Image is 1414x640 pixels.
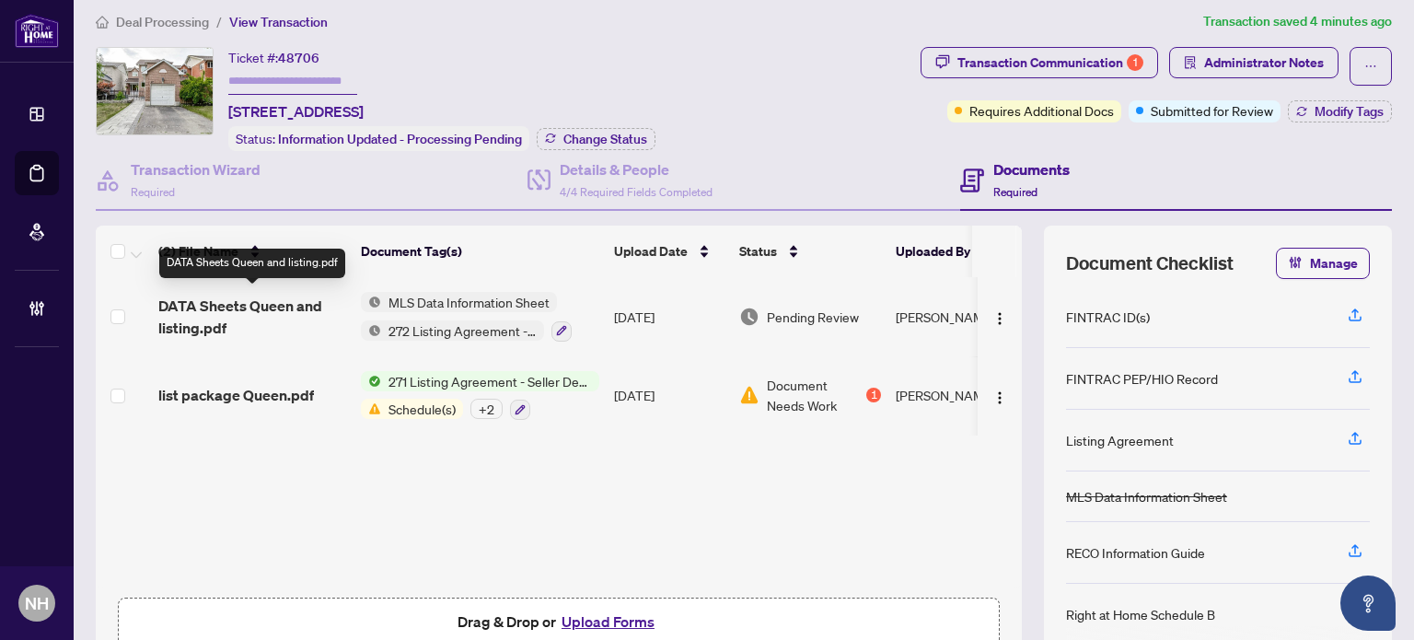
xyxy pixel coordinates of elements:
[361,292,572,342] button: Status IconMLS Data Information SheetStatus Icon272 Listing Agreement - Landlord Designated Repre...
[739,307,759,327] img: Document Status
[993,158,1070,180] h4: Documents
[1127,54,1143,71] div: 1
[888,277,1026,356] td: [PERSON_NAME]
[131,185,175,199] span: Required
[458,610,660,634] span: Drag & Drop or
[97,48,213,134] img: IMG-W12340147_1.jpg
[361,371,381,391] img: Status Icon
[992,390,1007,405] img: Logo
[158,384,314,406] span: list package Queen.pdf
[470,399,503,419] div: + 2
[1066,486,1227,506] div: MLS Data Information Sheet
[361,399,381,419] img: Status Icon
[1184,56,1197,69] span: solution
[563,133,647,145] span: Change Status
[158,295,346,339] span: DATA Sheets Queen and listing.pdf
[1169,47,1339,78] button: Administrator Notes
[560,185,713,199] span: 4/4 Required Fields Completed
[1066,250,1234,276] span: Document Checklist
[25,590,49,616] span: NH
[15,14,59,48] img: logo
[131,158,261,180] h4: Transaction Wizard
[361,371,599,421] button: Status Icon271 Listing Agreement - Seller Designated Representation Agreement Authority to Offer ...
[353,226,607,277] th: Document Tag(s)
[866,388,881,402] div: 1
[228,100,364,122] span: [STREET_ADDRESS]
[607,226,732,277] th: Upload Date
[888,226,1026,277] th: Uploaded By
[361,320,381,341] img: Status Icon
[957,48,1143,77] div: Transaction Communication
[229,14,328,30] span: View Transaction
[159,249,345,278] div: DATA Sheets Queen and listing.pdf
[1066,368,1218,389] div: FINTRAC PEP/HIO Record
[732,226,888,277] th: Status
[1364,60,1377,73] span: ellipsis
[1203,11,1392,32] article: Transaction saved 4 minutes ago
[1066,542,1205,563] div: RECO Information Guide
[739,241,777,262] span: Status
[560,158,713,180] h4: Details & People
[767,307,859,327] span: Pending Review
[381,292,557,312] span: MLS Data Information Sheet
[1315,105,1384,118] span: Modify Tags
[1066,307,1150,327] div: FINTRAC ID(s)
[556,610,660,634] button: Upload Forms
[888,356,1026,436] td: [PERSON_NAME]
[921,47,1158,78] button: Transaction Communication1
[985,302,1014,332] button: Logo
[1151,100,1273,121] span: Submitted for Review
[228,126,529,151] div: Status:
[1066,430,1174,450] div: Listing Agreement
[96,16,109,29] span: home
[1288,100,1392,122] button: Modify Tags
[992,311,1007,326] img: Logo
[1066,604,1215,624] div: Right at Home Schedule B
[969,100,1114,121] span: Requires Additional Docs
[216,11,222,32] li: /
[607,277,732,356] td: [DATE]
[985,380,1014,410] button: Logo
[537,128,655,150] button: Change Status
[228,47,319,68] div: Ticket #:
[116,14,209,30] span: Deal Processing
[1340,576,1396,631] button: Open asap
[739,385,759,405] img: Document Status
[381,371,599,391] span: 271 Listing Agreement - Seller Designated Representation Agreement Authority to Offer for Sale
[614,241,688,262] span: Upload Date
[151,226,353,277] th: (2) File Name
[993,185,1037,199] span: Required
[607,356,732,436] td: [DATE]
[361,292,381,312] img: Status Icon
[381,320,544,341] span: 272 Listing Agreement - Landlord Designated Representation Agreement Authority to Offer for Lease
[1310,249,1358,278] span: Manage
[1204,48,1324,77] span: Administrator Notes
[767,375,863,415] span: Document Needs Work
[158,241,238,262] span: (2) File Name
[381,399,463,419] span: Schedule(s)
[278,131,522,147] span: Information Updated - Processing Pending
[278,50,319,66] span: 48706
[1276,248,1370,279] button: Manage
